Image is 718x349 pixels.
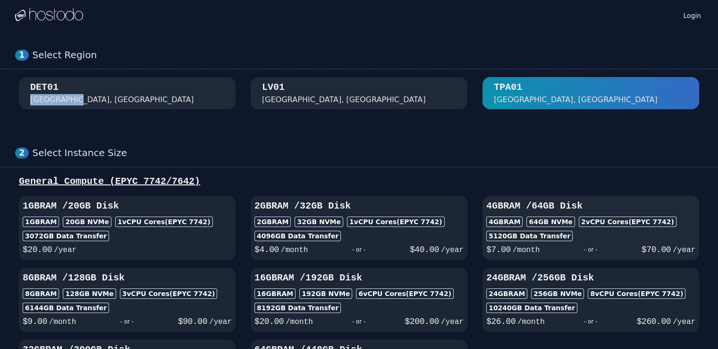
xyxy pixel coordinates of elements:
[356,288,454,299] div: 6 vCPU Cores (EPYC 7742)
[486,217,523,227] div: 4GB RAM
[295,217,343,227] div: 32 GB NVMe
[681,9,703,20] a: Login
[517,318,545,326] span: /month
[673,318,695,326] span: /year
[19,268,236,332] button: 8GBRAM /128GB Disk8GBRAM128GB NVMe3vCPU Cores(EPYC 7742)6144GB Data Transfer$9.00/month- or -$90....
[281,246,308,254] span: /month
[486,200,695,213] h3: 4GB RAM / 64 GB Disk
[494,94,658,105] div: [GEOGRAPHIC_DATA], [GEOGRAPHIC_DATA]
[313,315,405,328] div: - or -
[23,288,59,299] div: 8GB RAM
[54,246,76,254] span: /year
[30,94,194,105] div: [GEOGRAPHIC_DATA], [GEOGRAPHIC_DATA]
[482,77,699,109] button: TPA01 [GEOGRAPHIC_DATA], [GEOGRAPHIC_DATA]
[254,288,296,299] div: 16GB RAM
[254,231,341,241] div: 4096 GB Data Transfer
[254,271,464,285] h3: 16GB RAM / 192 GB Disk
[251,196,467,260] button: 2GBRAM /32GB Disk2GBRAM32GB NVMe1vCPU Cores(EPYC 7742)4096GB Data Transfer$4.00/month- or -$40.00...
[23,200,232,213] h3: 1GB RAM / 20 GB Disk
[30,81,59,94] div: DET01
[441,246,464,254] span: /year
[405,317,439,326] span: $ 200.00
[262,81,285,94] div: LV01
[410,245,439,254] span: $ 40.00
[482,196,699,260] button: 4GBRAM /64GB Disk4GBRAM64GB NVMe2vCPU Cores(EPYC 7742)5120GB Data Transfer$7.00/month- or -$70.00...
[15,50,29,61] div: 1
[486,317,515,326] span: $ 26.00
[637,317,671,326] span: $ 260.00
[209,318,232,326] span: /year
[254,217,291,227] div: 2GB RAM
[23,303,109,313] div: 6144 GB Data Transfer
[115,217,213,227] div: 1 vCPU Cores (EPYC 7742)
[23,317,47,326] span: $ 9.00
[19,77,236,109] button: DET01 [GEOGRAPHIC_DATA], [GEOGRAPHIC_DATA]
[33,49,703,61] div: Select Region
[178,317,207,326] span: $ 90.00
[15,8,83,22] img: Logo
[254,317,284,326] span: $ 20.00
[308,243,409,256] div: - or -
[254,303,341,313] div: 8192 GB Data Transfer
[23,231,109,241] div: 3072 GB Data Transfer
[494,81,522,94] div: TPA01
[63,217,111,227] div: 20 GB NVMe
[63,288,116,299] div: 128 GB NVMe
[286,318,313,326] span: /month
[15,175,703,188] div: General Compute (EPYC 7742/7642)
[254,245,279,254] span: $ 4.00
[673,246,695,254] span: /year
[15,148,29,158] div: 2
[588,288,685,299] div: 8 vCPU Cores (EPYC 7742)
[120,288,218,299] div: 3 vCPU Cores (EPYC 7742)
[526,217,575,227] div: 64 GB NVMe
[254,200,464,213] h3: 2GB RAM / 32 GB Disk
[545,315,637,328] div: - or -
[486,303,577,313] div: 10240 GB Data Transfer
[251,268,467,332] button: 16GBRAM /192GB Disk16GBRAM192GB NVMe6vCPU Cores(EPYC 7742)8192GB Data Transfer$20.00/month- or -$...
[513,246,540,254] span: /month
[49,318,76,326] span: /month
[33,147,703,159] div: Select Instance Size
[23,245,52,254] span: $ 20.00
[531,288,584,299] div: 256 GB NVMe
[441,318,464,326] span: /year
[579,217,676,227] div: 2 vCPU Cores (EPYC 7742)
[262,94,426,105] div: [GEOGRAPHIC_DATA], [GEOGRAPHIC_DATA]
[347,217,445,227] div: 1 vCPU Cores (EPYC 7742)
[642,245,671,254] span: $ 70.00
[19,196,236,260] button: 1GBRAM /20GB Disk1GBRAM20GB NVMe1vCPU Cores(EPYC 7742)3072GB Data Transfer$20.00/year
[540,243,641,256] div: - or -
[486,231,573,241] div: 5120 GB Data Transfer
[23,217,59,227] div: 1GB RAM
[486,288,527,299] div: 24GB RAM
[486,271,695,285] h3: 24GB RAM / 256 GB Disk
[299,288,352,299] div: 192 GB NVMe
[23,271,232,285] h3: 8GB RAM / 128 GB Disk
[486,245,511,254] span: $ 7.00
[482,268,699,332] button: 24GBRAM /256GB Disk24GBRAM256GB NVMe8vCPU Cores(EPYC 7742)10240GB Data Transfer$26.00/month- or -...
[251,77,467,109] button: LV01 [GEOGRAPHIC_DATA], [GEOGRAPHIC_DATA]
[76,315,177,328] div: - or -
